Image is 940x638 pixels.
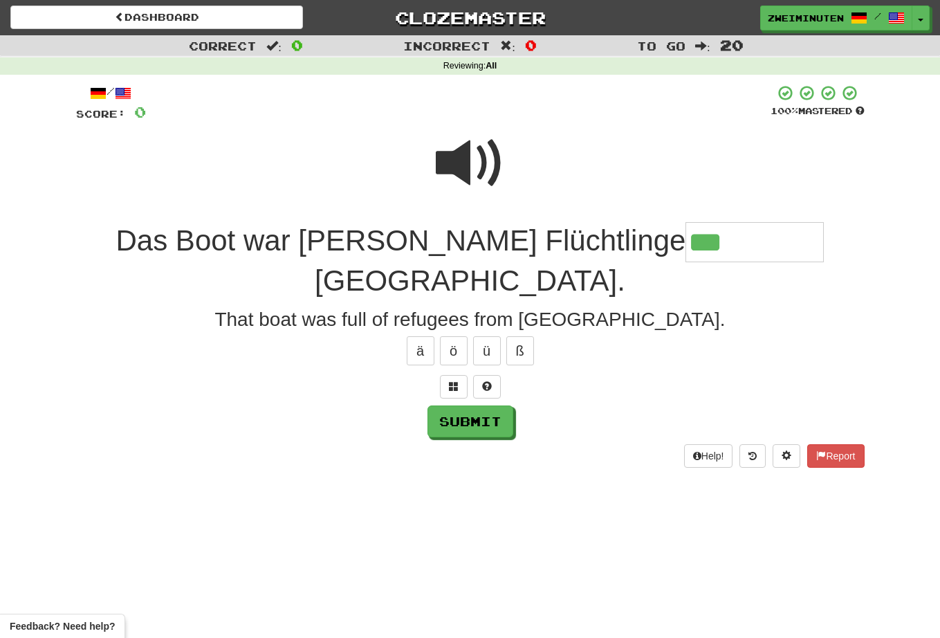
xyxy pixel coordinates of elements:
[768,12,844,24] span: Zweiminuten
[116,224,686,257] span: Das Boot war [PERSON_NAME] Flüchtlinge
[486,61,497,71] strong: All
[266,40,282,52] span: :
[720,37,744,53] span: 20
[134,103,146,120] span: 0
[76,306,865,334] div: That boat was full of refugees from [GEOGRAPHIC_DATA].
[637,39,685,53] span: To go
[473,336,501,365] button: ü
[771,105,865,118] div: Mastered
[10,619,115,633] span: Open feedback widget
[189,39,257,53] span: Correct
[760,6,912,30] a: Zweiminuten /
[684,444,733,468] button: Help!
[407,336,434,365] button: ä
[739,444,766,468] button: Round history (alt+y)
[500,40,515,52] span: :
[76,84,146,102] div: /
[771,105,798,116] span: 100 %
[874,11,881,21] span: /
[315,264,625,297] span: [GEOGRAPHIC_DATA].
[506,336,534,365] button: ß
[695,40,710,52] span: :
[291,37,303,53] span: 0
[807,444,864,468] button: Report
[10,6,303,29] a: Dashboard
[324,6,616,30] a: Clozemaster
[473,375,501,399] button: Single letter hint - you only get 1 per sentence and score half the points! alt+h
[440,375,468,399] button: Switch sentence to multiple choice alt+p
[76,108,126,120] span: Score:
[525,37,537,53] span: 0
[403,39,490,53] span: Incorrect
[427,405,513,437] button: Submit
[440,336,468,365] button: ö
